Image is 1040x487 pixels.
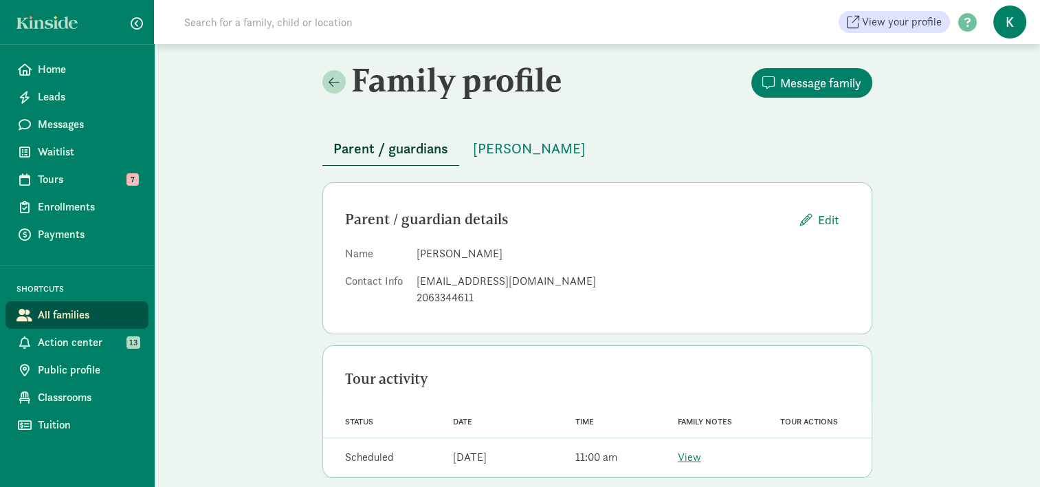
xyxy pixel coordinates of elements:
[5,221,148,248] a: Payments
[452,417,472,426] span: Date
[38,89,137,105] span: Leads
[5,329,148,356] a: Action center 13
[789,205,850,235] button: Edit
[5,356,148,384] a: Public profile
[38,61,137,78] span: Home
[417,246,850,262] dd: [PERSON_NAME]
[38,226,137,243] span: Payments
[462,132,597,165] button: [PERSON_NAME]
[575,417,594,426] span: Time
[5,193,148,221] a: Enrollments
[126,336,140,349] span: 13
[5,301,148,329] a: All families
[417,273,850,290] div: [EMAIL_ADDRESS][DOMAIN_NAME]
[971,421,1040,487] iframe: Chat Widget
[322,132,459,166] button: Parent / guardians
[126,173,139,186] span: 7
[345,273,406,312] dt: Contact Info
[473,138,586,160] span: [PERSON_NAME]
[452,449,486,466] div: [DATE]
[38,199,137,215] span: Enrollments
[38,144,137,160] span: Waitlist
[993,6,1026,39] span: K
[38,307,137,323] span: All families
[38,116,137,133] span: Messages
[780,74,861,92] span: Message family
[462,141,597,157] a: [PERSON_NAME]
[176,8,562,36] input: Search for a family, child or location
[38,362,137,378] span: Public profile
[678,417,732,426] span: Family notes
[5,384,148,411] a: Classrooms
[333,138,448,160] span: Parent / guardians
[751,68,872,98] button: Message family
[862,14,942,30] span: View your profile
[780,417,838,426] span: Tour actions
[38,389,137,406] span: Classrooms
[5,138,148,166] a: Waitlist
[322,61,595,99] h2: Family profile
[5,83,148,111] a: Leads
[818,210,839,229] span: Edit
[322,141,459,157] a: Parent / guardians
[345,368,850,390] div: Tour activity
[839,11,950,33] a: View your profile
[678,450,701,464] a: View
[38,417,137,433] span: Tuition
[5,411,148,439] a: Tuition
[417,290,850,306] div: 2063344611
[345,449,394,466] div: Scheduled
[345,417,373,426] span: Status
[345,246,406,268] dt: Name
[38,334,137,351] span: Action center
[5,166,148,193] a: Tours 7
[345,208,789,230] div: Parent / guardian details
[575,449,617,466] div: 11:00 am
[5,111,148,138] a: Messages
[5,56,148,83] a: Home
[38,171,137,188] span: Tours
